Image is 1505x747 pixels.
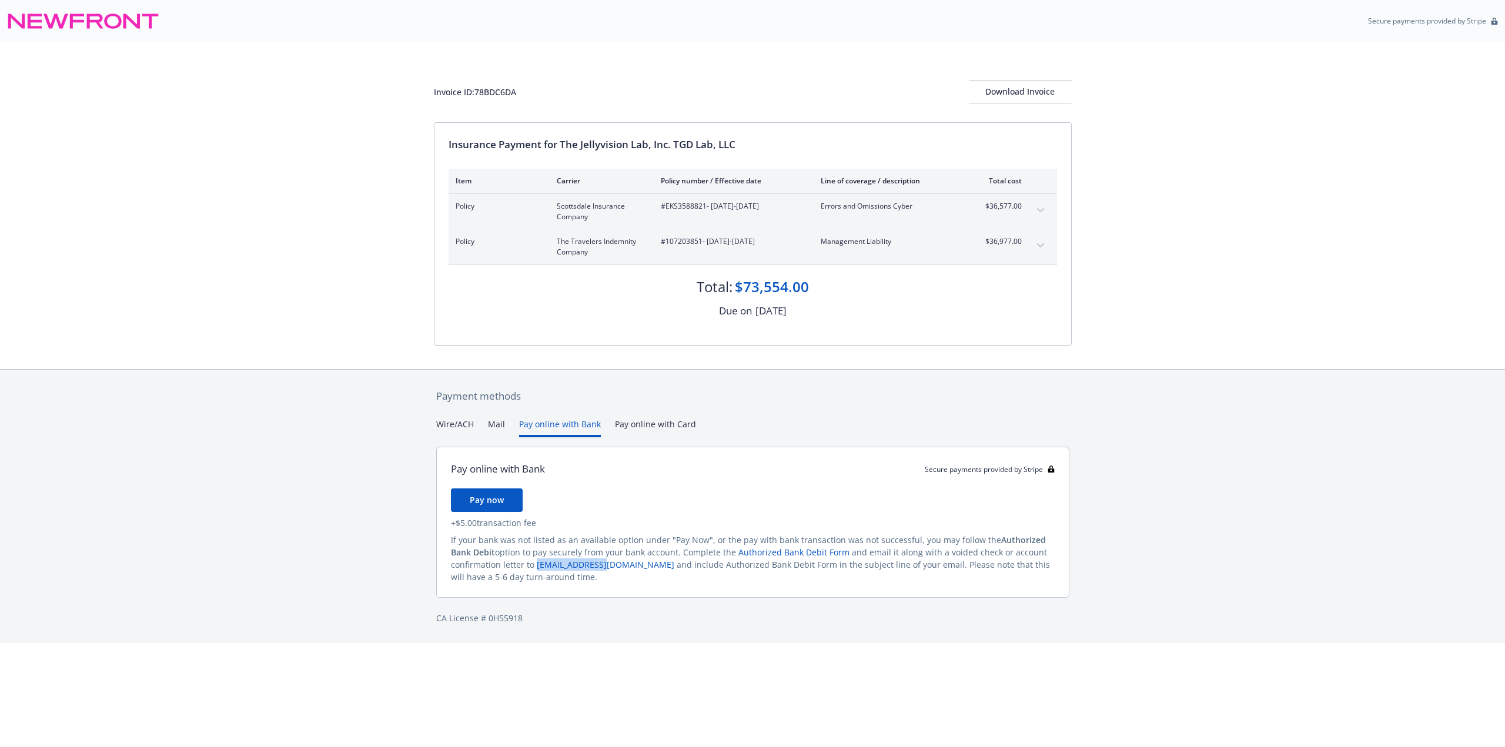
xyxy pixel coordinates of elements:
div: Item [456,176,538,186]
div: Invoice ID: 78BDC6DA [434,86,516,98]
button: Wire/ACH [436,418,474,437]
button: Mail [488,418,505,437]
div: Insurance Payment for The Jellyvision Lab, Inc. TGD Lab, LLC [449,137,1057,152]
a: [EMAIL_ADDRESS][DOMAIN_NAME] [537,559,674,570]
span: Scottsdale Insurance Company [557,201,642,222]
a: Authorized Bank Debit Form [738,547,850,558]
button: Pay now [451,488,523,512]
span: Authorized Bank Debit [451,534,1046,558]
span: $36,577.00 [978,201,1022,212]
button: expand content [1031,236,1050,255]
button: Pay online with Bank [519,418,601,437]
span: Pay now [470,494,504,505]
button: Download Invoice [969,80,1072,103]
div: PolicyThe Travelers Indemnity Company#107203851- [DATE]-[DATE]Management Liability$36,977.00expan... [449,229,1057,264]
span: Management Liability [821,236,959,247]
div: If your bank was not listed as an available option under "Pay Now", or the pay with bank transact... [451,534,1055,583]
span: #107203851 - [DATE]-[DATE] [661,236,802,247]
span: Policy [456,236,538,247]
div: + $5.00 transaction fee [451,517,1055,529]
p: Secure payments provided by Stripe [1368,16,1486,26]
button: Pay online with Card [615,418,696,437]
div: Secure payments provided by Stripe [925,464,1055,474]
div: PolicyScottsdale Insurance Company#EKS3588821- [DATE]-[DATE]Errors and Omissions Cyber$36,577.00e... [449,194,1057,229]
div: Line of coverage / description [821,176,959,186]
div: Due on [719,303,752,319]
div: Download Invoice [969,81,1072,103]
div: Policy number / Effective date [661,176,802,186]
span: The Travelers Indemnity Company [557,236,642,257]
span: $36,977.00 [978,236,1022,247]
span: Errors and Omissions Cyber [821,201,959,212]
div: Total cost [978,176,1022,186]
div: Carrier [557,176,642,186]
span: #EKS3588821 - [DATE]-[DATE] [661,201,802,212]
div: [DATE] [755,303,787,319]
button: expand content [1031,201,1050,220]
span: Policy [456,201,538,212]
div: Pay online with Bank [451,461,545,477]
div: CA License # 0H55918 [436,612,1069,624]
div: Total: [697,277,733,297]
div: $73,554.00 [735,277,809,297]
div: Payment methods [436,388,1069,404]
